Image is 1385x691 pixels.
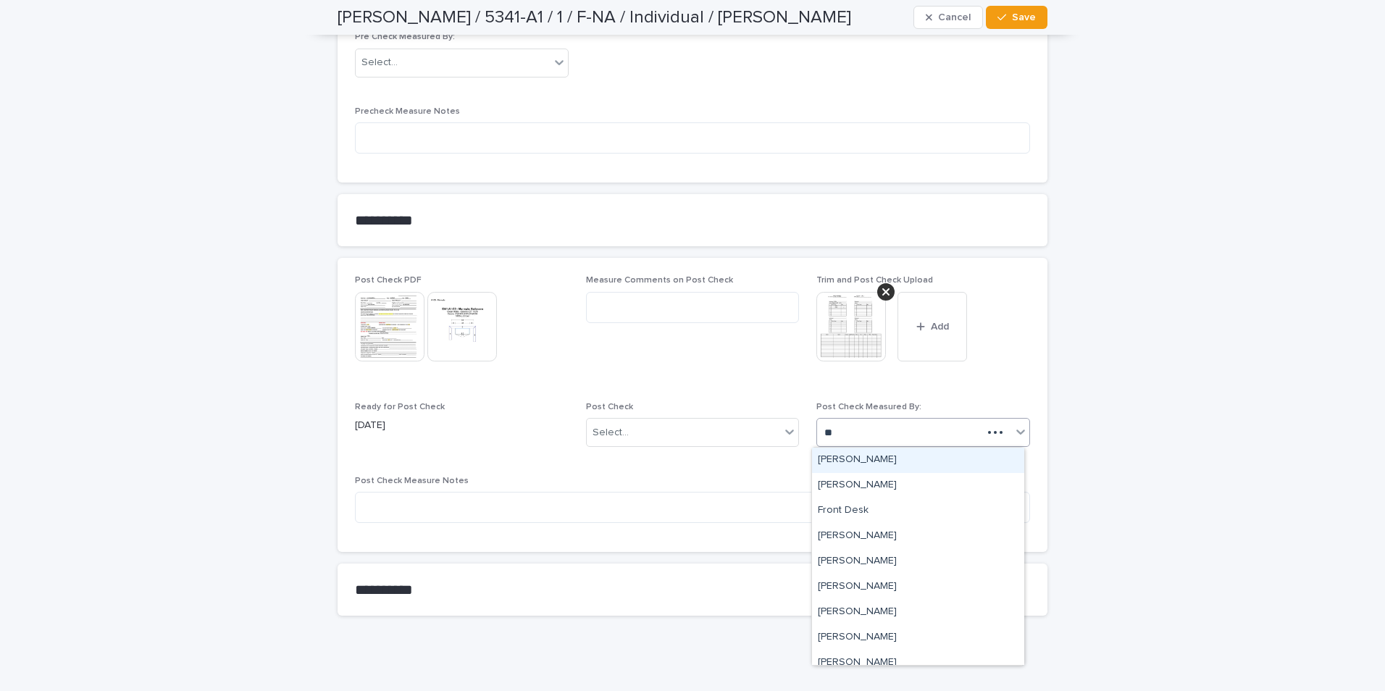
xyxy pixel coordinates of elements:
[593,425,629,440] div: Select...
[931,322,949,332] span: Add
[812,625,1024,650] div: Rolando
[812,549,1024,574] div: Julio Rodriguez
[361,55,398,70] div: Select...
[355,403,445,411] span: Ready for Post Check
[897,292,967,361] button: Add
[586,403,633,411] span: Post Check
[938,12,971,22] span: Cancel
[986,6,1047,29] button: Save
[816,276,933,285] span: Trim and Post Check Upload
[812,473,1024,498] div: Elvis Castro
[355,477,469,485] span: Post Check Measure Notes
[338,7,851,28] h2: [PERSON_NAME] / 5341-A1 / 1 / F-NA / Individual / [PERSON_NAME]
[812,448,1024,473] div: Arturo
[913,6,983,29] button: Cancel
[812,524,1024,549] div: Gerry Nikiforoff
[355,418,569,433] p: [DATE]
[812,574,1024,600] div: Larry Brooks
[816,403,921,411] span: Post Check Measured By:
[812,600,1024,625] div: Robert Harrell
[355,276,422,285] span: Post Check PDF
[812,650,1024,676] div: Ron
[586,276,733,285] span: Measure Comments on Post Check
[355,33,455,41] span: Pre Check Measured By:
[1012,12,1036,22] span: Save
[355,107,460,116] span: Precheck Measure Notes
[812,498,1024,524] div: Front Desk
